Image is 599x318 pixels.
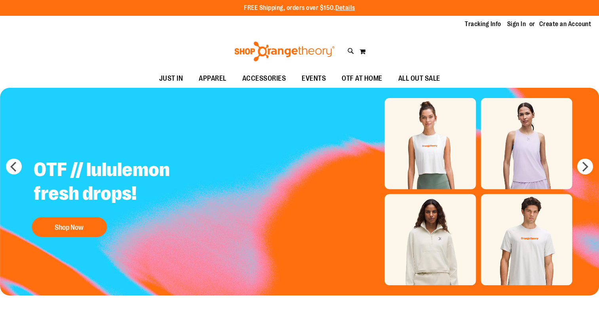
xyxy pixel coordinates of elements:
[335,4,355,11] a: Details
[342,70,382,87] span: OTF AT HOME
[577,159,593,174] button: next
[507,20,526,28] a: Sign In
[233,42,336,61] img: Shop Orangetheory
[159,70,183,87] span: JUST IN
[398,70,440,87] span: ALL OUT SALE
[244,4,355,13] p: FREE Shipping, orders over $150.
[32,217,107,237] button: Shop Now
[465,20,501,28] a: Tracking Info
[539,20,591,28] a: Create an Account
[6,159,22,174] button: prev
[302,70,326,87] span: EVENTS
[199,70,226,87] span: APPAREL
[242,70,286,87] span: ACCESSORIES
[28,152,224,213] h2: OTF // lululemon fresh drops!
